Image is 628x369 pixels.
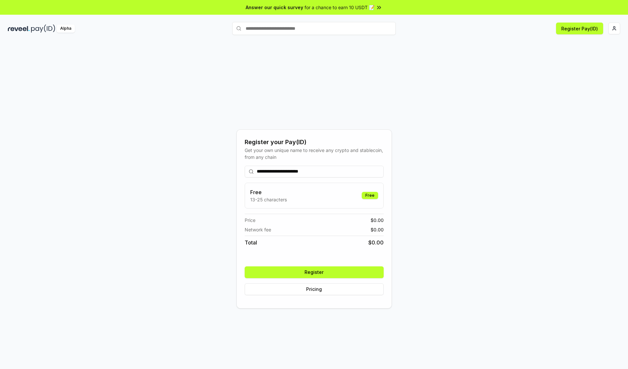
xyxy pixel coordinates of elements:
[250,196,287,203] p: 13-25 characters
[246,4,303,11] span: Answer our quick survey
[371,217,384,224] span: $ 0.00
[245,226,271,233] span: Network fee
[245,266,384,278] button: Register
[245,147,384,160] div: Get your own unique name to receive any crypto and stablecoin, from any chain
[305,4,375,11] span: for a chance to earn 10 USDT 📝
[368,239,384,246] span: $ 0.00
[8,25,30,33] img: reveel_dark
[245,283,384,295] button: Pricing
[556,23,603,34] button: Register Pay(ID)
[245,138,384,147] div: Register your Pay(ID)
[371,226,384,233] span: $ 0.00
[57,25,75,33] div: Alpha
[362,192,378,199] div: Free
[245,239,257,246] span: Total
[250,188,287,196] h3: Free
[31,25,55,33] img: pay_id
[245,217,255,224] span: Price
